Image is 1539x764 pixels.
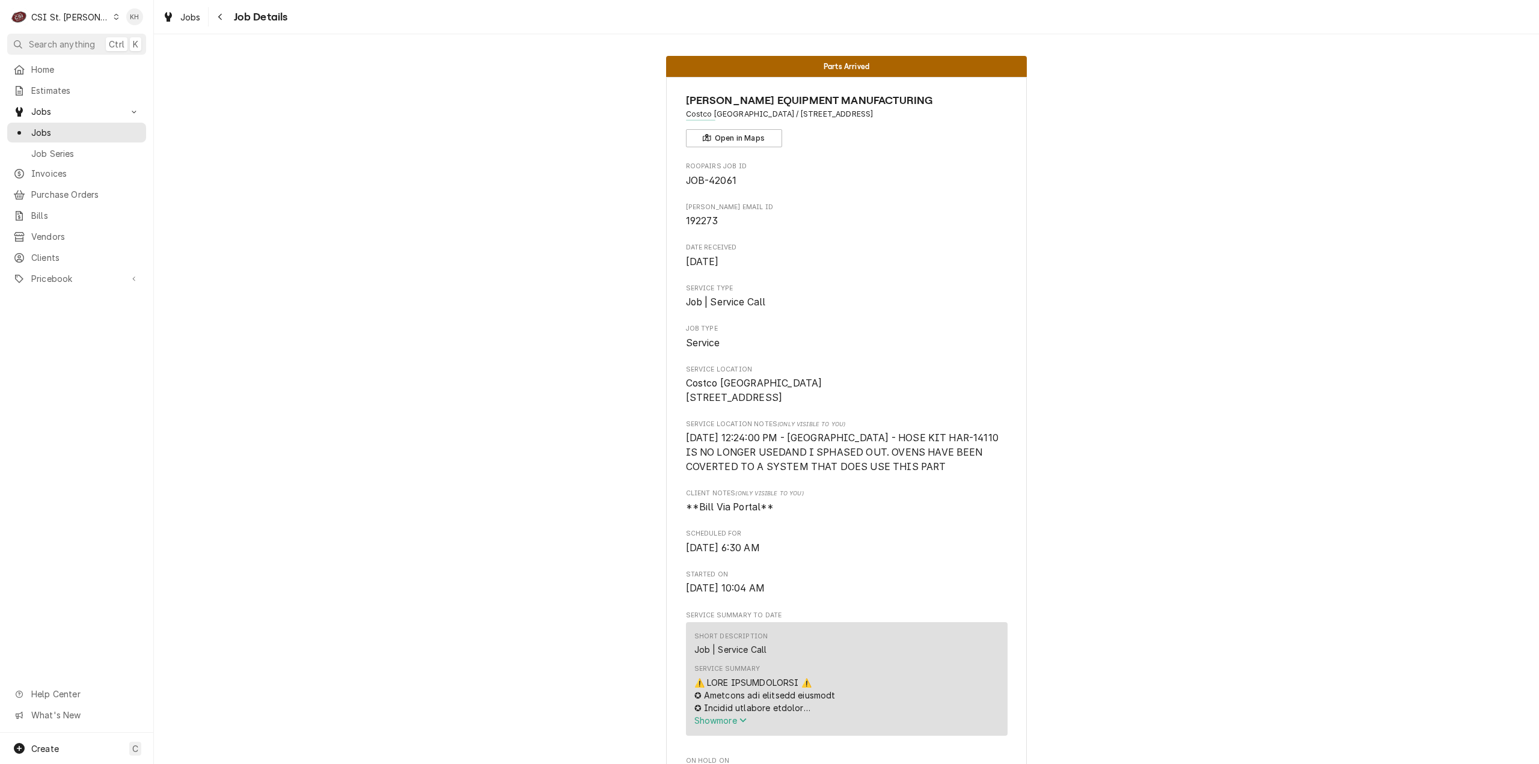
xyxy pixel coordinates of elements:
div: CSI St. Louis's Avatar [11,8,28,25]
span: Service Type [686,284,1008,293]
a: Estimates [7,81,146,100]
span: Job Series [31,147,140,160]
span: Search anything [29,38,95,50]
span: Help Center [31,688,139,700]
span: Costco [GEOGRAPHIC_DATA] [STREET_ADDRESS] [686,377,822,403]
span: Service Summary To Date [686,611,1008,620]
button: Search anythingCtrlK [7,34,146,55]
span: Job Details [230,9,288,25]
a: Clients [7,248,146,267]
span: Jobs [31,126,140,139]
span: Scheduled For [686,541,1008,555]
div: Service Location [686,365,1008,405]
span: Vendors [31,230,140,243]
span: Invoices [31,167,140,180]
div: Service Summary To Date [686,611,1008,742]
span: Started On [686,581,1008,596]
span: Name [686,93,1008,109]
div: Hardt email ID [686,203,1008,228]
span: Show more [694,715,747,726]
span: Service [686,337,720,349]
div: Roopairs Job ID [686,162,1008,188]
span: Hardt email ID [686,214,1008,228]
span: C [132,742,138,755]
a: Go to Jobs [7,102,146,121]
a: Jobs [158,7,206,27]
span: Jobs [31,105,122,118]
span: Home [31,63,140,76]
span: Bills [31,209,140,222]
div: Scheduled For [686,529,1008,555]
span: Roopairs Job ID [686,174,1008,188]
span: [DATE] 6:30 AM [686,542,760,554]
span: [DATE] [686,256,719,267]
div: Job | Service Call [694,643,767,656]
div: Date Received [686,243,1008,269]
div: Kelsey Hetlage's Avatar [126,8,143,25]
span: Roopairs Job ID [686,162,1008,171]
span: Scheduled For [686,529,1008,539]
div: Service Summary [694,664,760,674]
div: [object Object] [686,489,1008,515]
span: K [133,38,138,50]
button: Showmore [694,714,999,727]
span: [object Object] [686,500,1008,515]
div: ⚠️ LORE IPSUMDOLORSI ⚠️ ✪ Ametcons adi elitsedd eiusmodt ✪ Incidid utlabore etdolor ✪ Magnaa-enim... [694,676,999,714]
div: Status [666,56,1027,77]
div: C [11,8,28,25]
span: Service Location [686,376,1008,405]
span: [DATE] 10:04 AM [686,582,765,594]
a: Home [7,60,146,79]
div: KH [126,8,143,25]
div: Short Description [694,632,768,641]
span: Ctrl [109,38,124,50]
a: Go to Help Center [7,684,146,704]
span: Service Type [686,295,1008,310]
div: Started On [686,570,1008,596]
a: Jobs [7,123,146,142]
span: Jobs [180,11,201,23]
span: (Only Visible to You) [735,490,803,497]
div: Job Type [686,324,1008,350]
span: (Only Visible to You) [777,421,845,427]
span: Job | Service Call [686,296,766,308]
span: Estimates [31,84,140,97]
button: Open in Maps [686,129,782,147]
span: Pricebook [31,272,122,285]
span: Purchase Orders [31,188,140,201]
a: Go to What's New [7,705,146,725]
div: [object Object] [686,420,1008,474]
span: Date Received [686,243,1008,252]
span: What's New [31,709,139,721]
span: Create [31,744,59,754]
span: [PERSON_NAME] email ID [686,203,1008,212]
span: Service Location [686,365,1008,374]
span: JOB-42061 [686,175,736,186]
span: Parts Arrived [824,63,869,70]
div: Service Summary [686,622,1008,741]
div: CSI St. [PERSON_NAME] [31,11,109,23]
span: Job Type [686,336,1008,350]
span: Started On [686,570,1008,579]
a: Go to Pricebook [7,269,146,289]
span: [object Object] [686,431,1008,474]
span: Service Location Notes [686,420,1008,429]
span: Address [686,109,1008,120]
span: Client Notes [686,489,1008,498]
a: Purchase Orders [7,185,146,204]
a: Bills [7,206,146,225]
span: [DATE] 12:24:00 PM - [GEOGRAPHIC_DATA] - HOSE KIT HAR-14110 IS NO LONGER USEDAND I SPHASED OUT. O... [686,432,1002,472]
span: Clients [31,251,140,264]
a: Vendors [7,227,146,246]
span: Job Type [686,324,1008,334]
div: Client Information [686,93,1008,147]
button: Navigate back [211,7,230,26]
a: Invoices [7,163,146,183]
div: Service Type [686,284,1008,310]
span: 192273 [686,215,718,227]
a: Job Series [7,144,146,163]
span: Date Received [686,255,1008,269]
